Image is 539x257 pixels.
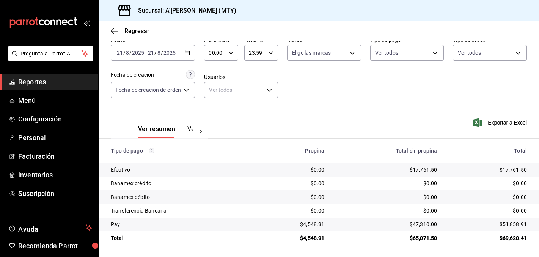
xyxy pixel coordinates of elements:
[157,50,161,56] input: --
[111,193,248,201] div: Banamex débito
[18,95,92,106] span: Menú
[20,50,82,58] span: Pregunta a Parrot AI
[187,125,216,138] button: Ver pagos
[260,166,325,173] div: $0.00
[337,221,437,228] div: $47,310.00
[132,50,145,56] input: ----
[111,37,195,43] label: Fecha
[149,148,154,153] svg: Los pagos realizados con Pay y otras terminales son montos brutos.
[138,125,175,138] button: Ver resumen
[138,125,193,138] div: navigation tabs
[449,166,527,173] div: $17,761.50
[260,221,325,228] div: $4,548.91
[449,148,527,154] div: Total
[163,50,176,56] input: ----
[161,50,163,56] span: /
[18,132,92,143] span: Personal
[337,207,437,214] div: $0.00
[449,193,527,201] div: $0.00
[449,180,527,187] div: $0.00
[129,50,132,56] span: /
[260,234,325,242] div: $4,548.91
[204,82,278,98] div: Ver todos
[260,193,325,201] div: $0.00
[449,207,527,214] div: $0.00
[260,148,325,154] div: Propina
[154,50,157,56] span: /
[145,50,147,56] span: -
[337,166,437,173] div: $17,761.50
[124,27,149,35] span: Regresar
[111,166,248,173] div: Efectivo
[5,55,93,63] a: Pregunta a Parrot AI
[475,118,527,127] button: Exportar a Excel
[337,193,437,201] div: $0.00
[244,37,278,43] label: Hora fin
[18,77,92,87] span: Reportes
[111,207,248,214] div: Transferencia Bancaria
[116,86,181,94] span: Fecha de creación de orden
[18,188,92,199] span: Suscripción
[292,49,331,57] span: Elige las marcas
[18,151,92,161] span: Facturación
[449,234,527,242] div: $69,620.41
[260,207,325,214] div: $0.00
[148,50,154,56] input: --
[111,221,248,228] div: Pay
[18,114,92,124] span: Configuración
[111,180,248,187] div: Banamex crédito
[18,223,82,232] span: Ayuda
[204,74,278,80] label: Usuarios
[18,170,92,180] span: Inventarios
[111,27,149,35] button: Regresar
[111,234,248,242] div: Total
[126,50,129,56] input: --
[449,221,527,228] div: $51,858.91
[204,37,238,43] label: Hora inicio
[111,71,154,79] div: Fecha de creación
[8,46,93,61] button: Pregunta a Parrot AI
[458,49,481,57] span: Ver todos
[18,241,92,251] span: Recomienda Parrot
[116,50,123,56] input: --
[123,50,126,56] span: /
[260,180,325,187] div: $0.00
[83,20,90,26] button: open_drawer_menu
[111,148,248,154] div: Tipo de pago
[337,180,437,187] div: $0.00
[337,234,437,242] div: $65,071.50
[132,6,236,15] h3: Sucursal: A'[PERSON_NAME] (MTY)
[375,49,398,57] span: Ver todos
[337,148,437,154] div: Total sin propina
